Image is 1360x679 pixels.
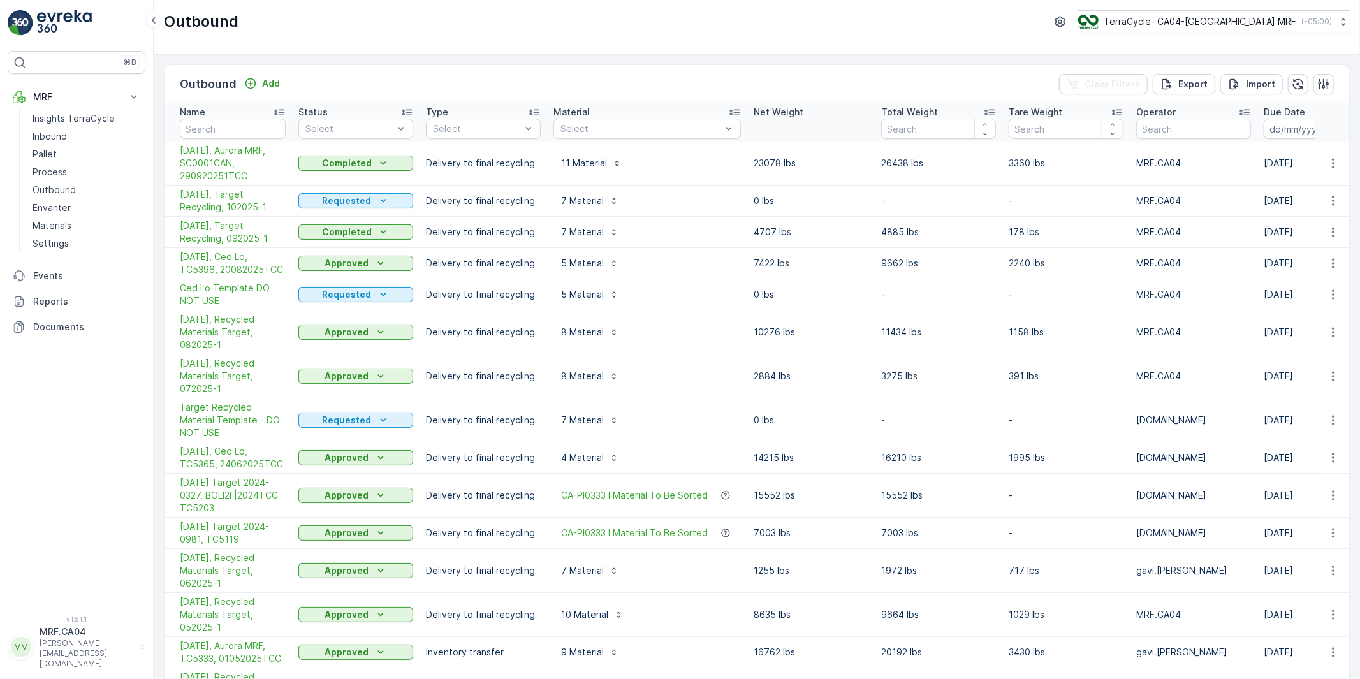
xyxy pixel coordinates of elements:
p: Inventory transfer [426,646,541,659]
img: logo_light-DOdMpM7g.png [37,10,92,36]
span: [DATE] Target 2024-0981, TC5119 [180,520,286,546]
input: Search [1009,119,1123,139]
span: Target Recycled Material Template - DO NOT USE [180,401,286,439]
p: 7422 lbs [754,257,868,270]
p: Select [560,122,721,135]
p: 1995 lbs [1009,451,1123,464]
button: 8 Material [553,366,627,386]
button: Completed [298,224,413,240]
p: Delivery to final recycling [426,370,541,383]
p: [DOMAIN_NAME] [1136,489,1251,502]
button: 10 Material [553,604,631,625]
p: Reports [33,295,140,308]
div: MM [11,637,31,657]
p: 7 Material [561,194,604,207]
a: 05/01/25, Aurora MRF, TC5333, 01052025TCC [180,639,286,665]
p: 0 lbs [754,414,868,427]
p: Outbound [33,184,76,196]
p: 7 Material [561,564,604,577]
p: MRF.CA04 [1136,226,1251,238]
a: 06/24/25, Ced Lo, TC5365, 24062025TCC [180,445,286,471]
button: Approved [298,488,413,503]
button: 5 Material [553,253,627,274]
button: Approved [298,525,413,541]
p: 4885 lbs [881,226,996,238]
p: Outbound [164,11,238,32]
p: - [1009,527,1123,539]
p: [DOMAIN_NAME] [1136,527,1251,539]
p: Requested [323,194,372,207]
p: Requested [323,414,372,427]
p: - [1009,288,1123,301]
p: Delivery to final recycling [426,288,541,301]
a: 10/01/25, Target Recycling, 102025-1 [180,188,286,214]
a: Process [27,163,145,181]
a: CA-PI0333 I Material To Be Sorted [561,527,708,539]
p: 9 Material [561,646,604,659]
p: MRF.CA04 [1136,370,1251,383]
a: Documents [8,314,145,340]
p: Pallet [33,148,57,161]
a: Inbound [27,128,145,145]
p: [DOMAIN_NAME] [1136,451,1251,464]
p: ( -05:00 ) [1301,17,1332,27]
p: Delivery to final recycling [426,157,541,170]
button: Approved [298,325,413,340]
button: Requested [298,193,413,208]
button: 11 Material [553,153,630,173]
a: Dec 2024 Target 2024-0327, BOLl2l |2024TCC TC5203 [180,476,286,515]
p: Due Date [1264,106,1305,119]
p: 1158 lbs [1009,326,1123,339]
p: ⌘B [124,57,136,68]
p: 3430 lbs [1009,646,1123,659]
span: [DATE], Recycled Materials Target, 062025-1 [180,551,286,590]
button: Completed [298,156,413,171]
span: [DATE], Recycled Materials Target, 052025-1 [180,595,286,634]
p: [PERSON_NAME][EMAIL_ADDRESS][DOMAIN_NAME] [40,638,134,669]
p: Select [433,122,521,135]
a: 09/01/25, Target Recycling, 092025-1 [180,219,286,245]
p: 717 lbs [1009,564,1123,577]
p: 16762 lbs [754,646,868,659]
img: logo [8,10,33,36]
p: 20192 lbs [881,646,996,659]
input: Search [1136,119,1251,139]
a: Settings [27,235,145,252]
button: Import [1220,74,1283,94]
button: Approved [298,256,413,271]
p: Completed [322,157,372,170]
button: MRF [8,84,145,110]
p: Material [553,106,590,119]
p: MRF.CA04 [1136,288,1251,301]
p: Approved [325,646,369,659]
p: 26438 lbs [881,157,996,170]
p: Envanter [33,201,71,214]
p: 10 Material [561,608,608,621]
p: 8 Material [561,326,604,339]
p: gavi.[PERSON_NAME] [1136,646,1251,659]
p: Type [426,106,448,119]
p: 1972 lbs [881,564,996,577]
button: 7 Material [553,191,627,211]
p: 9664 lbs [881,608,996,621]
a: 08/01/25, Recycled Materials Target, 082025-1 [180,313,286,351]
p: MRF.CA04 [1136,608,1251,621]
input: Search [180,119,286,139]
p: - [881,194,996,207]
button: 7 Material [553,222,627,242]
a: CA-PI0333 I Material To Be Sorted [561,489,708,502]
a: 05/01/25, Recycled Materials Target, 052025-1 [180,595,286,634]
p: 15552 lbs [881,489,996,502]
p: - [1009,414,1123,427]
button: Export [1153,74,1215,94]
span: [DATE], Ced Lo, TC5365, 24062025TCC [180,445,286,471]
p: 5 Material [561,257,604,270]
span: [DATE], Target Recycling, 102025-1 [180,188,286,214]
p: Operator [1136,106,1176,119]
p: Export [1178,78,1208,91]
p: Approved [325,489,369,502]
p: Total Weight [881,106,938,119]
a: Outbound [27,181,145,199]
p: Delivery to final recycling [426,527,541,539]
p: Delivery to final recycling [426,608,541,621]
